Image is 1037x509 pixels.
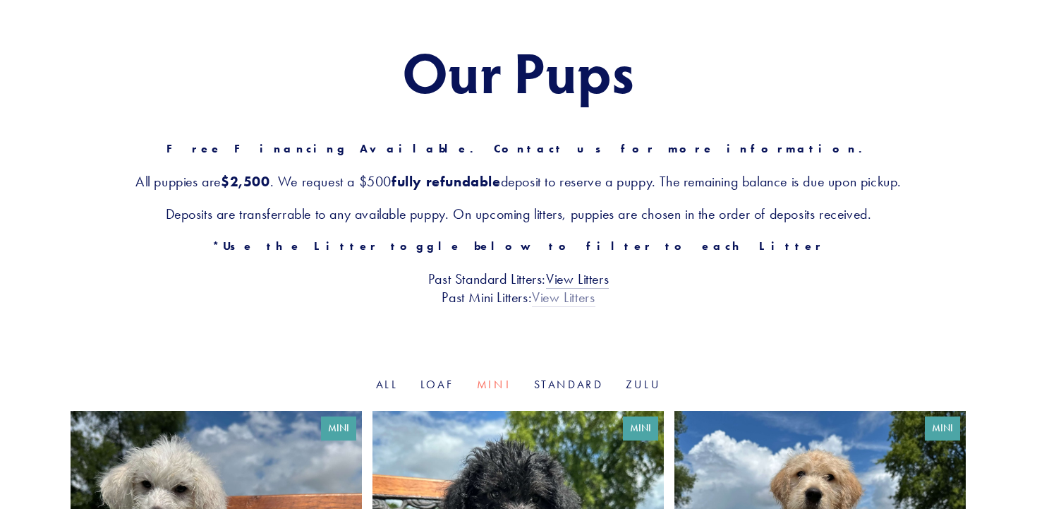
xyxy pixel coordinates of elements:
strong: $2,500 [221,173,270,190]
a: Loaf [420,378,454,391]
strong: Free Financing Available. Contact us for more information. [166,142,871,155]
a: Standard [534,378,603,391]
a: View Litters [532,289,595,307]
a: Zulu [626,378,661,391]
a: Mini [477,378,511,391]
h1: Our Pups [71,40,966,102]
strong: fully refundable [392,173,501,190]
h3: Deposits are transferrable to any available puppy. On upcoming litters, puppies are chosen in the... [71,205,966,223]
a: View Litters [546,270,609,289]
strong: *Use the Litter toggle below to filter to each Litter [212,239,824,253]
h3: All puppies are . We request a $500 deposit to reserve a puppy. The remaining balance is due upon... [71,172,966,191]
a: All [376,378,398,391]
h3: Past Standard Litters: Past Mini Litters: [71,270,966,306]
